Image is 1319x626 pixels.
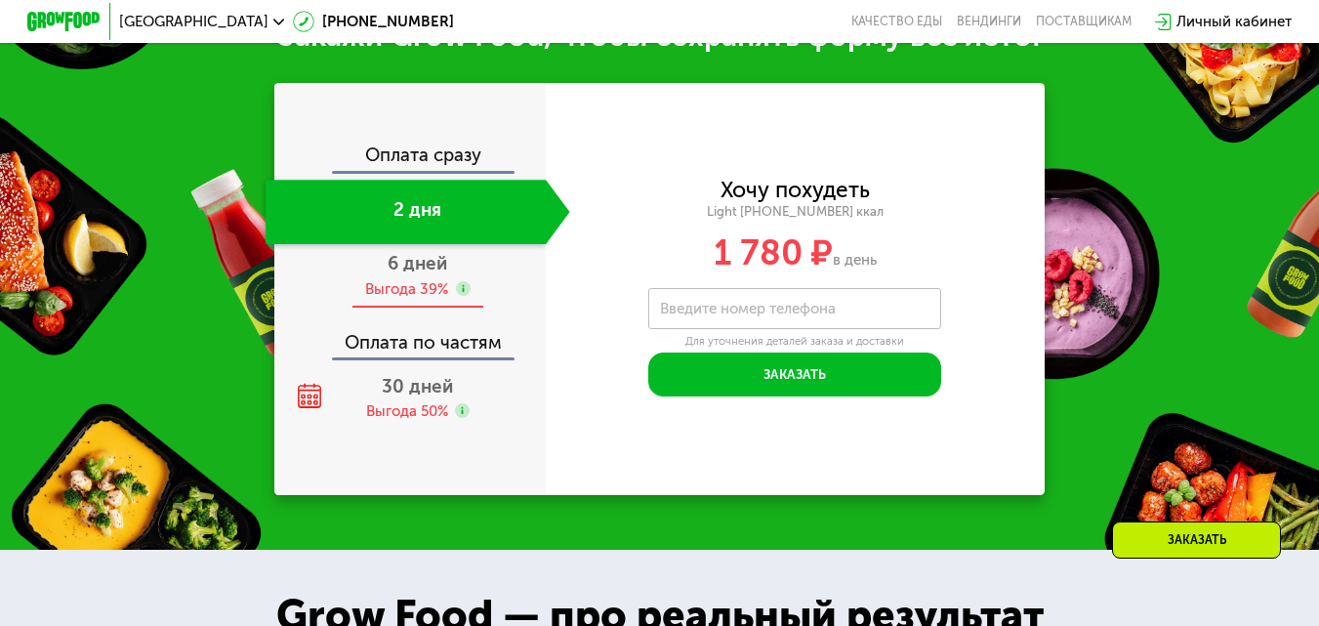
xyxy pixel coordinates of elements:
[660,304,836,313] label: Введите номер телефона
[648,334,941,349] div: Для уточнения деталей заказа и доставки
[714,231,833,273] span: 1 780 ₽
[276,146,546,170] div: Оплата сразу
[1112,522,1281,559] div: Заказать
[833,251,877,269] span: в день
[382,375,453,397] span: 30 дней
[1176,11,1292,33] div: Личный кабинет
[721,181,870,201] div: Хочу похудеть
[388,252,447,274] span: 6 дней
[851,15,942,29] a: Качество еды
[366,401,448,422] div: Выгода 50%
[1036,15,1132,29] div: поставщикам
[365,279,448,300] div: Выгода 39%
[119,15,268,29] span: [GEOGRAPHIC_DATA]
[276,315,546,357] div: Оплата по частям
[293,11,454,33] a: [PHONE_NUMBER]
[957,15,1021,29] a: Вендинги
[648,353,941,396] button: Заказать
[546,204,1044,221] div: Light [PHONE_NUMBER] ккал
